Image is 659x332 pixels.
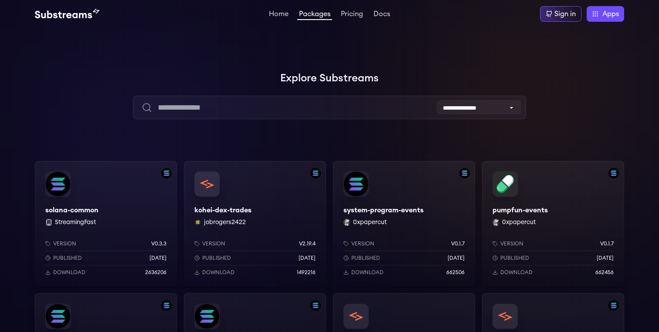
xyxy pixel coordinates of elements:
button: 0xpapercut [353,218,387,227]
a: Pricing [339,10,365,19]
p: 2636206 [145,269,166,276]
p: Download [500,269,533,276]
p: Published [351,255,380,262]
button: StreamingFast [55,218,96,227]
a: Home [267,10,290,19]
button: jobrogers2422 [204,218,246,227]
p: Download [53,269,85,276]
img: Filter by solana network [161,300,172,311]
p: [DATE] [299,255,316,262]
img: Filter by solana network [310,168,321,178]
img: Filter by solana network [161,168,172,178]
p: Published [53,255,82,262]
p: v0.3.3 [151,240,166,247]
a: Sign in [540,6,581,22]
img: Filter by solana network [608,300,619,311]
p: Published [500,255,529,262]
img: Filter by solana network [310,300,321,311]
p: v0.1.7 [600,240,614,247]
p: v0.1.7 [451,240,465,247]
button: 0xpapercut [502,218,536,227]
p: Version [351,240,374,247]
p: Published [202,255,231,262]
img: Substream's logo [35,9,99,19]
p: v2.19.4 [299,240,316,247]
a: Filter by solana networksystem-program-eventssystem-program-events0xpapercut 0xpapercutVersionv0.... [333,161,475,286]
p: Download [202,269,234,276]
p: [DATE] [149,255,166,262]
h1: Explore Substreams [35,70,624,87]
img: Filter by solana network [608,168,619,178]
p: 1492216 [297,269,316,276]
a: Filter by solana networksolana-commonsolana-common StreamingFastVersionv0.3.3Published[DATE]Downl... [35,161,177,286]
p: 662456 [595,269,614,276]
span: Apps [602,9,619,19]
p: 662506 [446,269,465,276]
img: Filter by solana network [459,168,470,178]
a: Packages [297,10,332,20]
p: Download [351,269,384,276]
div: Sign in [554,9,576,19]
a: Filter by solana networkkohei-dex-tradeskohei-dex-tradesjobrogers2422 jobrogers2422Versionv2.19.4... [184,161,326,286]
p: [DATE] [597,255,614,262]
p: Version [53,240,76,247]
p: Version [202,240,225,247]
p: Version [500,240,523,247]
p: [DATE] [448,255,465,262]
a: Filter by solana networkpumpfun-eventspumpfun-events0xpapercut 0xpapercutVersionv0.1.7Published[D... [482,161,624,286]
a: Docs [372,10,392,19]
